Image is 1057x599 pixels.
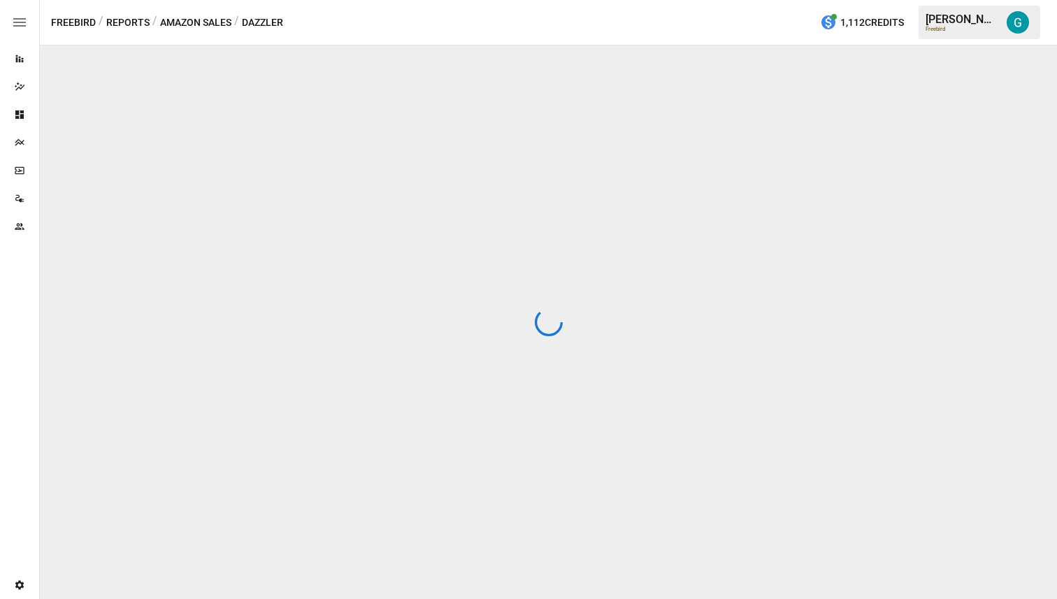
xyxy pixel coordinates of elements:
button: Gavin Acres [998,3,1037,42]
div: / [99,14,103,31]
button: Reports [106,14,150,31]
div: Freebird [926,26,998,32]
button: Amazon Sales [160,14,231,31]
span: 1,112 Credits [840,14,904,31]
div: / [152,14,157,31]
button: 1,112Credits [814,10,909,36]
div: [PERSON_NAME] [926,13,998,26]
img: Gavin Acres [1007,11,1029,34]
button: Freebird [51,14,96,31]
div: / [234,14,239,31]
